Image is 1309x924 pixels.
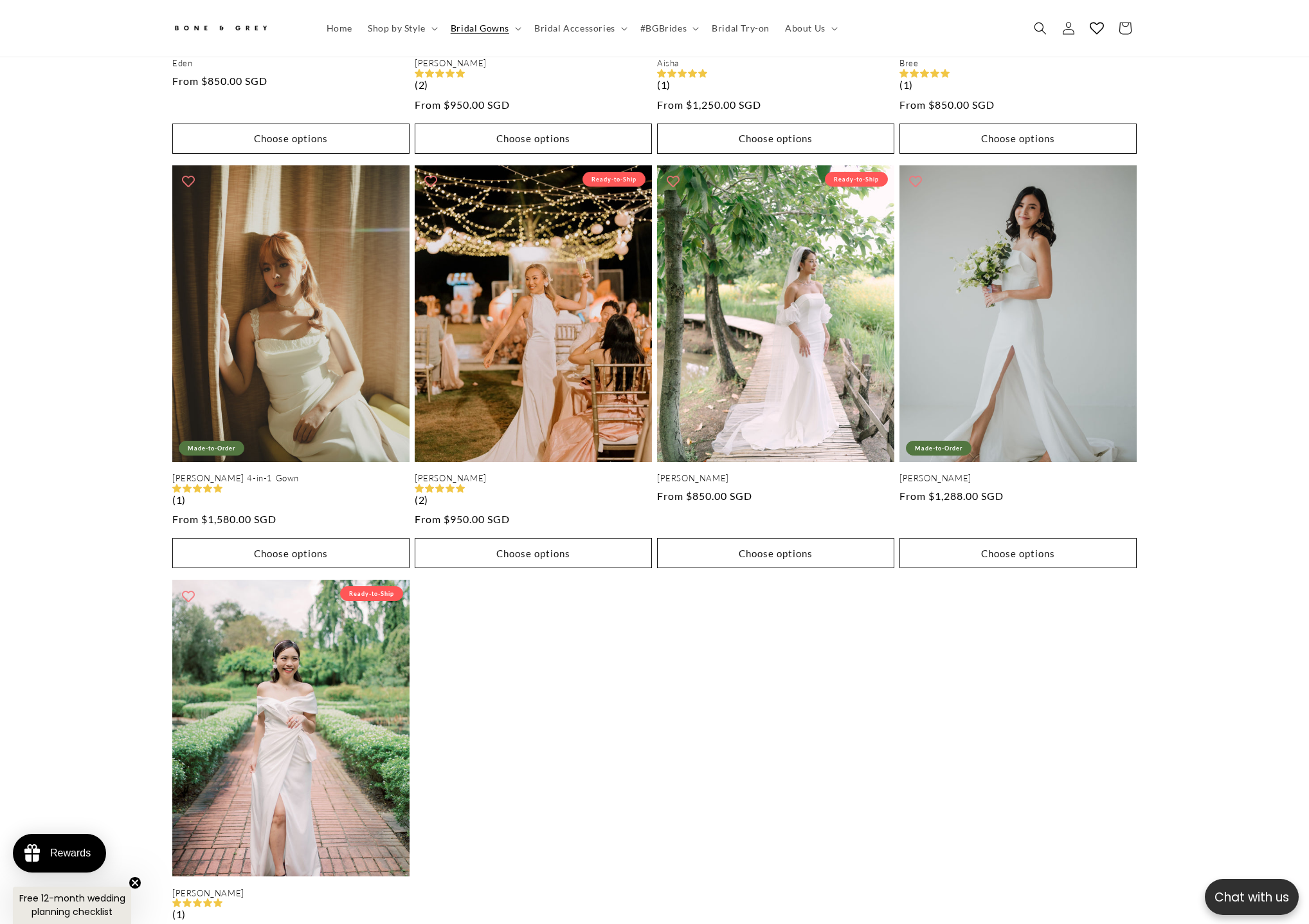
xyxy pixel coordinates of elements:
[172,473,410,484] a: [PERSON_NAME] 4-in-1 Gown
[657,538,894,568] button: Choose options
[451,23,509,34] span: Bridal Gowns
[640,23,687,34] span: #BGBrides
[899,58,1137,69] a: Bree
[1026,14,1054,42] summary: Search
[527,15,633,42] summary: Bridal Accessories
[704,15,777,42] a: Bridal Try-on
[176,583,201,609] button: Add to wishlist
[327,23,352,34] span: Home
[633,15,704,42] summary: #BGBrides
[368,23,426,34] span: Shop by Style
[657,124,894,154] button: Choose options
[176,169,201,194] button: Add to wishlist
[415,538,652,568] button: Choose options
[129,876,141,889] button: Close teaser
[172,888,410,899] a: [PERSON_NAME]
[777,15,843,42] summary: About Us
[415,124,652,154] button: Choose options
[418,169,444,194] button: Add to wishlist
[660,169,686,194] button: Add to wishlist
[1205,888,1299,907] p: Chat with us
[899,538,1137,568] button: Choose options
[319,15,360,42] a: Home
[1205,879,1299,915] button: Open chatbox
[415,473,652,484] a: [PERSON_NAME]
[903,169,928,194] button: Add to wishlist
[172,124,410,154] button: Choose options
[168,13,306,44] a: Bone and Grey Bridal
[172,538,410,568] button: Choose options
[657,473,894,484] a: [PERSON_NAME]
[899,473,1137,484] a: [PERSON_NAME]
[172,18,269,39] img: Bone and Grey Bridal
[899,124,1137,154] button: Choose options
[50,847,91,859] div: Rewards
[172,58,410,69] a: Eden
[360,15,443,42] summary: Shop by Style
[657,58,894,69] a: Aisha
[19,892,125,918] span: Free 12-month wedding planning checklist
[443,15,527,42] summary: Bridal Gowns
[712,23,770,34] span: Bridal Try-on
[534,23,615,34] span: Bridal Accessories
[415,58,652,69] a: [PERSON_NAME]
[13,887,131,924] div: Free 12-month wedding planning checklistClose teaser
[785,23,826,34] span: About Us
